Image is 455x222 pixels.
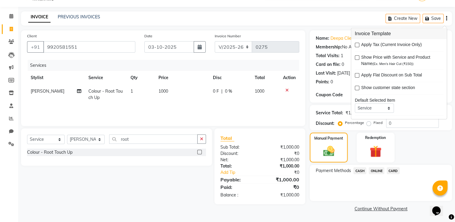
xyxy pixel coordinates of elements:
[43,41,135,53] input: Search by Name/Mobile/Email/Code
[216,183,260,191] div: Paid:
[361,42,422,49] span: Apply Tax (Current Invoice Only)
[316,44,342,50] div: Membership:
[31,88,64,94] span: [PERSON_NAME]
[314,136,343,141] label: Manual Payment
[351,28,447,39] h3: Invoice Template
[27,41,44,53] button: +91
[361,54,438,67] span: Show Price with Service and Product Name
[366,144,385,159] img: _gift.svg
[216,157,260,163] div: Net:
[330,35,355,42] a: Deepa Client
[316,44,446,50] div: No Active Membership
[316,35,329,42] div: Name:
[316,70,336,76] div: Last Visit:
[27,71,85,85] th: Stylist
[430,198,449,216] iframe: chat widget
[316,168,351,174] span: Payment Methods
[209,71,251,85] th: Disc
[127,71,155,85] th: Qty
[131,88,133,94] span: 1
[260,183,304,191] div: ₹0
[267,169,304,176] div: ₹0
[330,79,333,85] div: 0
[361,85,415,92] span: Show customer state section
[365,135,386,140] label: Redemption
[342,61,344,68] div: 0
[361,72,422,79] span: Apply Flat Discount on Sub Total
[423,14,444,23] button: Save
[27,149,72,156] div: Colour - Root Touch Up
[260,176,304,183] div: ₹1,000.00
[255,88,264,94] span: 1000
[28,12,51,23] a: INVOICE
[311,206,451,212] a: Continue Without Payment
[316,92,359,98] div: Coupon Code
[320,145,338,158] img: _cash.svg
[216,150,260,157] div: Discount:
[28,60,304,71] div: Services
[216,169,267,176] a: Add Tip
[216,192,260,198] div: Balance :
[386,14,420,23] button: Create New
[345,120,364,125] label: Percentage
[158,88,168,94] span: 1000
[27,33,37,39] label: Client
[260,144,304,150] div: ₹1,000.00
[260,192,304,198] div: ₹1,000.00
[387,167,400,174] span: CARD
[279,71,299,85] th: Action
[220,135,234,141] span: Total
[316,110,343,116] div: Service Total:
[155,71,209,85] th: Price
[216,176,260,183] div: Payable:
[144,33,152,39] label: Date
[355,97,443,103] div: Default Selected Item
[221,88,223,94] span: |
[337,70,350,76] div: [DATE]
[260,163,304,169] div: ₹1,000.00
[316,79,329,85] div: Points:
[260,157,304,163] div: ₹1,000.00
[215,33,241,39] label: Invoice Number
[372,62,413,66] span: (Ex. Men's Hair Cut (₹150))
[316,53,340,59] div: Total Visits:
[316,120,334,127] div: Discount:
[260,150,304,157] div: ₹0
[109,134,198,144] input: Search or Scan
[85,71,127,85] th: Service
[346,110,364,116] div: ₹1,000.00
[225,88,232,94] span: 0 %
[216,144,260,150] div: Sub Total:
[316,61,340,68] div: Card on file:
[374,120,383,125] label: Fixed
[341,53,343,59] div: 1
[58,14,100,20] a: PREVIOUS INVOICES
[213,88,219,94] span: 0 F
[216,163,260,169] div: Total:
[353,167,366,174] span: CASH
[251,71,280,85] th: Total
[369,167,384,174] span: ONLINE
[88,88,123,100] span: Colour - Root Touch Up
